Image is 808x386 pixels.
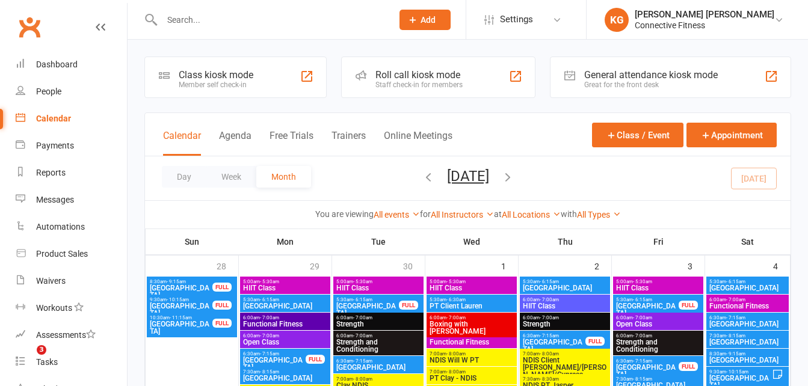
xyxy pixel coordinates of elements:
span: - 11:15am [170,315,192,320]
a: Calendar [16,105,127,132]
iframe: Intercom live chat [12,345,41,374]
span: 6:00am [615,315,701,320]
th: Fri [612,229,705,254]
div: Tasks [36,357,58,367]
div: Automations [36,222,85,231]
span: [GEOGRAPHIC_DATA] [242,375,328,382]
span: - 6:15am [260,297,279,302]
span: - 7:00am [633,333,652,339]
div: 1 [501,256,518,275]
span: 6:00am [709,297,786,302]
span: 5:30am [709,279,786,284]
span: Functional Fitness [709,302,786,310]
span: 5:00am [336,279,421,284]
span: - 7:15am [726,315,745,320]
span: 7:00am [522,351,608,357]
div: Class kiosk mode [179,69,253,81]
div: FULL [399,301,418,310]
span: [GEOGRAPHIC_DATA] [242,357,306,371]
div: FULL [679,362,698,371]
div: FULL [212,283,232,292]
a: Workouts [16,295,127,322]
span: 5:30am [336,297,399,302]
strong: You are viewing [315,209,374,219]
div: Connective Fitness [635,20,774,31]
span: [GEOGRAPHIC_DATA] [149,320,213,335]
span: - 9:15am [726,351,745,357]
span: - 8:00am [446,369,466,375]
span: - 6:15am [633,297,652,302]
span: 6:30am [522,333,586,339]
span: 8:30am [709,351,786,357]
span: Boxing with [PERSON_NAME] [429,320,514,335]
span: - 8:00am [540,351,559,357]
span: - 7:00am [540,297,559,302]
span: - 8:00am [353,376,372,382]
span: - 7:00am [726,297,745,302]
div: Waivers [36,276,66,286]
span: - 8:30am [540,376,559,382]
span: 9:30am [149,297,213,302]
a: All events [374,210,420,219]
span: - 6:15am [353,297,372,302]
span: 6:00am [242,315,328,320]
span: Open Class [615,320,701,328]
a: Tasks [16,349,127,376]
span: PT Client Lauren [429,302,514,310]
span: 7:30am [522,376,608,382]
button: Free Trials [270,130,313,156]
a: Assessments [16,322,127,349]
span: - 5:30am [260,279,279,284]
span: - 7:15am [260,351,279,357]
div: KG [605,8,629,32]
span: 7:00am [429,369,514,375]
span: [GEOGRAPHIC_DATA] [336,364,421,371]
button: Add [399,10,451,30]
a: Dashboard [16,51,127,78]
span: - 8:15am [260,369,279,375]
button: Week [206,166,256,188]
span: HIIT Class [522,302,608,310]
span: 5:30am [522,279,608,284]
div: Member self check-in [179,81,253,89]
span: 6:00am [336,333,421,339]
span: - 7:00am [353,333,372,339]
strong: for [420,209,431,219]
span: 5:00am [615,279,701,284]
span: HIIT Class [615,284,701,292]
span: 6:30am [709,315,786,320]
span: [GEOGRAPHIC_DATA] [709,339,786,346]
span: - 8:15am [633,376,652,382]
span: 6:30am [242,351,306,357]
a: Reports [16,159,127,186]
span: PT Clay - NDIS [429,375,514,382]
span: [GEOGRAPHIC_DATA] [615,364,679,378]
span: HIIT Class [429,284,514,292]
a: All Types [577,210,621,219]
a: Waivers [16,268,127,295]
span: - 5:30am [633,279,652,284]
span: - 7:00am [353,315,372,320]
span: Strength and Conditioning [615,339,701,353]
span: 6:00am [336,315,421,320]
span: 3 [37,345,46,355]
div: FULL [306,355,325,364]
span: - 10:15am [726,369,748,375]
span: - 7:15am [633,358,652,364]
th: Wed [425,229,519,254]
div: General attendance kiosk mode [584,69,718,81]
span: - 7:00am [260,315,279,320]
th: Tue [332,229,425,254]
span: Open Class [242,339,328,346]
button: Trainers [332,130,366,156]
div: 4 [773,256,790,275]
span: 5:30am [615,297,679,302]
div: Payments [36,141,74,150]
span: - 6:15am [726,279,745,284]
div: FULL [679,301,698,310]
span: 6:30am [336,358,421,364]
div: People [36,87,61,96]
span: [GEOGRAPHIC_DATA] [709,320,786,328]
span: HIIT Class [336,284,421,292]
th: Sun [146,229,239,254]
